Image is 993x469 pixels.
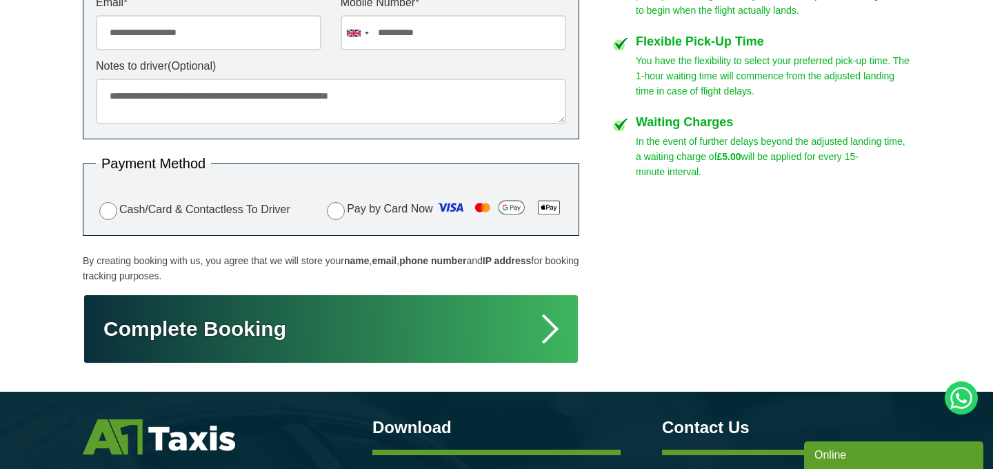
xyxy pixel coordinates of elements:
strong: phone number [399,255,466,266]
div: United Kingdom: +44 [341,16,373,50]
label: Pay by Card Now [323,197,566,223]
strong: IP address [483,255,532,266]
p: By creating booking with us, you agree that we will store your , , and for booking tracking purpo... [83,253,579,283]
label: Notes to driver [96,61,566,72]
input: Cash/Card & Contactless To Driver [99,202,117,220]
input: Pay by Card Now [327,202,345,220]
p: In the event of further delays beyond the adjusted landing time, a waiting charge of will be appl... [636,134,910,179]
h3: Download [372,419,621,436]
h4: Flexible Pick-Up Time [636,35,910,48]
strong: name [344,255,370,266]
iframe: chat widget [804,439,986,469]
label: Cash/Card & Contactless To Driver [96,200,290,220]
strong: £5.00 [717,151,741,162]
legend: Payment Method [96,157,211,170]
strong: email [372,255,397,266]
button: Complete Booking [83,294,579,364]
h4: Waiting Charges [636,116,910,128]
span: (Optional) [168,60,216,72]
p: You have the flexibility to select your preferred pick-up time. The 1-hour waiting time will comm... [636,53,910,99]
h3: Contact Us [662,419,910,436]
img: A1 Taxis St Albans [83,419,235,455]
